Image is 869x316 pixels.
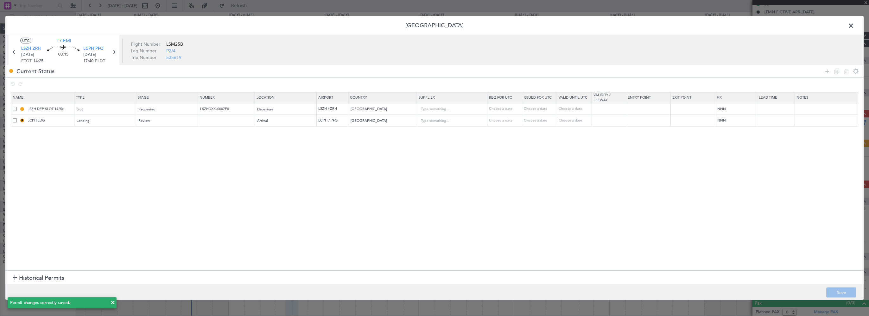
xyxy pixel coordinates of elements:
span: Notes [796,95,808,100]
span: Lead Time [759,95,777,100]
header: [GEOGRAPHIC_DATA] [5,16,864,35]
div: Permit changes correctly saved. [10,300,107,306]
input: NNN [717,118,757,123]
input: NNN [717,106,757,112]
